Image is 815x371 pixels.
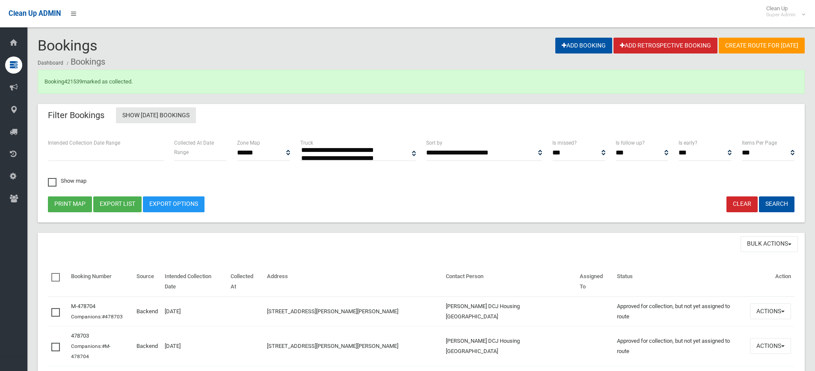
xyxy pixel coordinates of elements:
[143,196,204,212] a: Export Options
[227,267,264,297] th: Collected At
[48,196,92,212] button: Print map
[750,338,791,354] button: Actions
[741,236,798,252] button: Bulk Actions
[133,267,161,297] th: Source
[762,5,804,18] span: Clean Up
[442,297,576,326] td: [PERSON_NAME] DCJ Housing [GEOGRAPHIC_DATA]
[555,38,612,53] a: Add Booking
[747,267,794,297] th: Action
[71,303,95,309] a: M-478704
[38,60,63,66] a: Dashboard
[750,303,791,319] button: Actions
[264,267,442,297] th: Address
[613,267,747,297] th: Status
[71,343,110,359] a: #M-478704
[161,297,227,326] td: [DATE]
[442,326,576,366] td: [PERSON_NAME] DCJ Housing [GEOGRAPHIC_DATA]
[38,37,98,54] span: Bookings
[719,38,805,53] a: Create route for [DATE]
[71,332,89,339] a: 478703
[71,314,124,320] small: Companions:
[267,343,398,349] a: [STREET_ADDRESS][PERSON_NAME][PERSON_NAME]
[442,267,576,297] th: Contact Person
[766,12,796,18] small: Super Admin
[161,267,227,297] th: Intended Collection Date
[613,297,747,326] td: Approved for collection, but not yet assigned to route
[576,267,613,297] th: Assigned To
[726,196,758,212] a: Clear
[267,308,398,315] a: [STREET_ADDRESS][PERSON_NAME][PERSON_NAME]
[64,78,82,85] a: 421539
[161,326,227,366] td: [DATE]
[133,297,161,326] td: Backend
[65,54,105,70] li: Bookings
[613,38,717,53] a: Add Retrospective Booking
[759,196,794,212] button: Search
[102,314,123,320] a: #478703
[300,138,313,148] label: Truck
[38,107,115,124] header: Filter Bookings
[38,70,805,94] div: Booking marked as collected.
[93,196,142,212] button: Export list
[68,267,133,297] th: Booking Number
[9,9,61,18] span: Clean Up ADMIN
[133,326,161,366] td: Backend
[613,326,747,366] td: Approved for collection, but not yet assigned to route
[116,107,196,123] a: Show [DATE] Bookings
[71,343,110,359] small: Companions:
[48,178,86,184] span: Show map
